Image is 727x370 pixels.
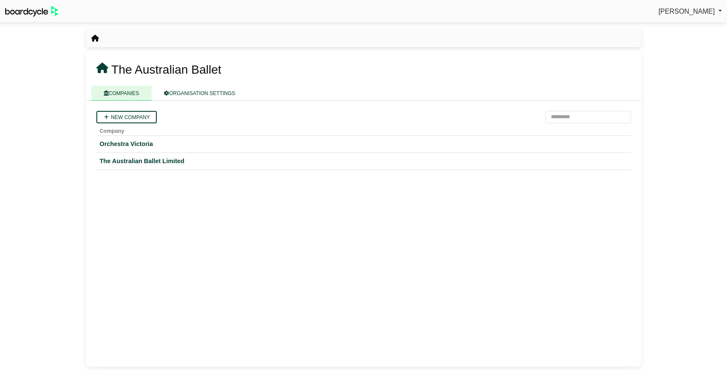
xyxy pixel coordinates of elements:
span: The Australian Ballet [111,63,221,76]
span: [PERSON_NAME] [658,8,715,15]
nav: breadcrumb [91,33,99,44]
a: New company [96,111,157,123]
a: [PERSON_NAME] [658,6,722,17]
a: The Australian Ballet Limited [100,156,628,166]
a: Orchestra Victoria [100,139,628,149]
img: BoardcycleBlackGreen-aaafeed430059cb809a45853b8cf6d952af9d84e6e89e1f1685b34bfd5cb7d64.svg [5,6,58,17]
a: COMPANIES [91,86,152,101]
th: Company [96,123,631,136]
a: ORGANISATION SETTINGS [152,86,248,101]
